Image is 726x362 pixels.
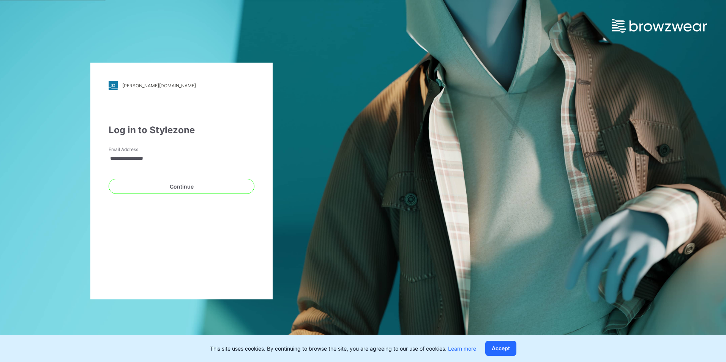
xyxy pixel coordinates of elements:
img: stylezone-logo.562084cfcfab977791bfbf7441f1a819.svg [109,81,118,90]
p: This site uses cookies. By continuing to browse the site, you are agreeing to our use of cookies. [210,345,476,353]
a: Learn more [448,345,476,352]
button: Continue [109,179,254,194]
a: [PERSON_NAME][DOMAIN_NAME] [109,81,254,90]
button: Accept [485,341,516,356]
div: Log in to Stylezone [109,123,254,137]
img: browzwear-logo.e42bd6dac1945053ebaf764b6aa21510.svg [612,19,707,33]
label: Email Address [109,146,162,153]
div: [PERSON_NAME][DOMAIN_NAME] [122,83,196,88]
